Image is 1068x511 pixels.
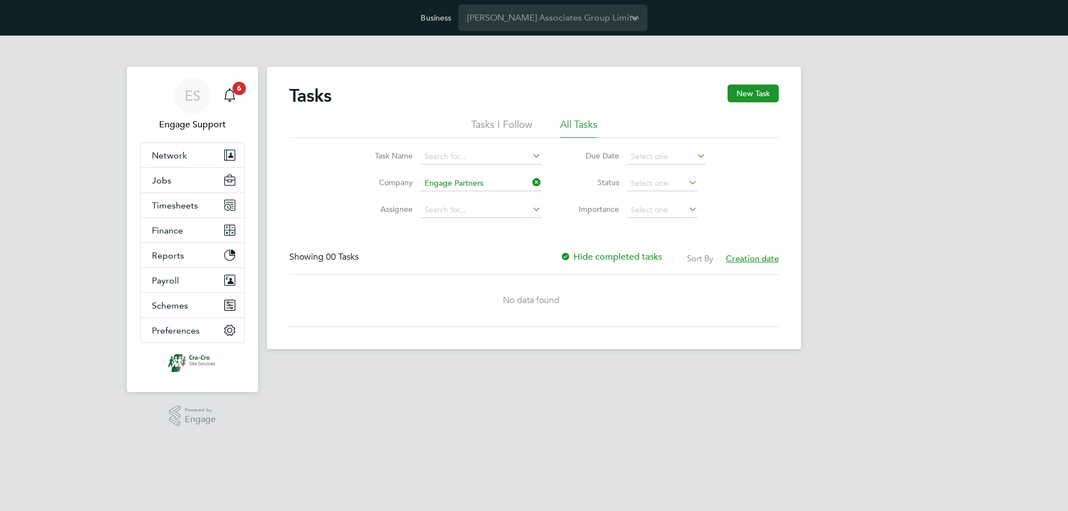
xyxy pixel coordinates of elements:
li: Tasks I Follow [471,118,532,138]
button: Preferences [141,318,244,343]
div: Showing [289,251,361,263]
span: 00 Tasks [326,251,359,262]
li: All Tasks [560,118,597,138]
span: Finance [152,225,183,236]
button: Schemes [141,293,244,317]
span: Preferences [152,325,200,336]
a: ESEngage Support [140,78,245,131]
label: Business [421,13,451,23]
span: Creation date [726,253,779,264]
input: Search for... [421,202,541,218]
a: Go to home page [140,354,245,372]
span: Payroll [152,275,179,286]
button: New Task [728,85,779,102]
div: No data found [289,295,773,306]
button: Timesheets [141,193,244,217]
span: Schemes [152,300,188,311]
label: Status [569,177,619,187]
button: Network [141,143,244,167]
input: Select one [627,176,698,191]
input: Search for... [421,149,541,165]
label: Hide completed tasks [560,251,662,262]
span: Powered by [185,405,216,415]
input: Search for... [421,176,541,191]
span: Reports [152,250,184,261]
span: Engage [185,415,216,424]
a: 6 [219,78,241,113]
button: Jobs [141,168,244,192]
button: Payroll [141,268,244,292]
label: Sort By [687,253,713,264]
a: Powered byEngage [169,405,216,426]
input: Select one [627,149,706,165]
span: ES [185,88,200,103]
label: Company [363,177,413,187]
button: Finance [141,218,244,242]
input: Select one [627,202,698,218]
label: Due Date [569,151,619,161]
button: Reports [141,243,244,267]
span: Jobs [152,175,171,186]
h2: Tasks [289,85,332,107]
label: Task Name [363,151,413,161]
nav: Main navigation [127,67,258,392]
span: Timesheets [152,200,198,211]
label: Importance [569,204,619,214]
span: Network [152,150,187,161]
label: Assignee [363,204,413,214]
img: cra-cro-logo-retina.png [168,354,217,372]
span: 6 [233,82,246,95]
span: Engage Support [140,118,245,131]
